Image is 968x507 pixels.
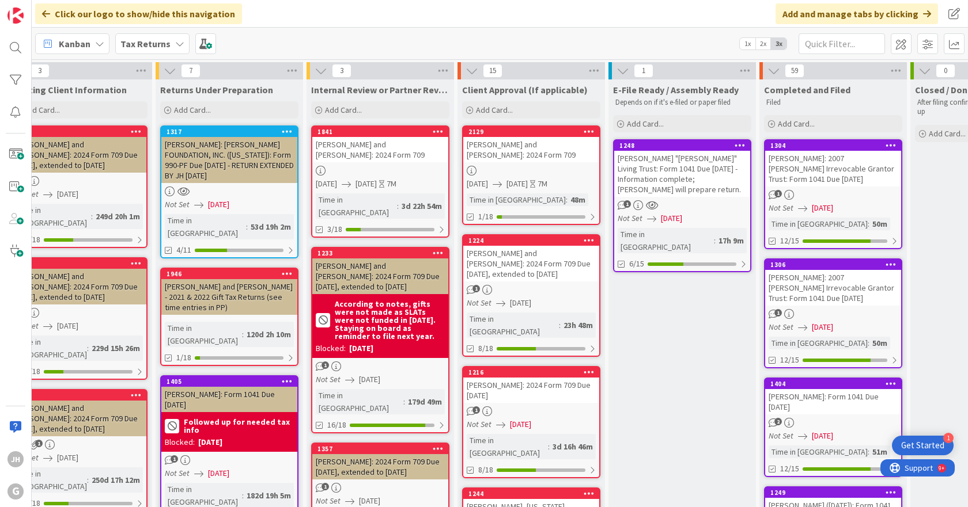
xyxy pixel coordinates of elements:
[766,98,900,107] p: Filed
[472,285,480,292] span: 1
[89,474,143,486] div: 250d 17h 12m
[332,64,351,78] span: 3
[397,200,399,212] span: :
[765,379,901,389] div: 1404
[405,395,445,408] div: 179d 49m
[317,249,448,257] div: 1233
[769,337,868,349] div: Time in [GEOGRAPHIC_DATA]
[312,248,448,294] div: 1233[PERSON_NAME] and [PERSON_NAME]: 2024 Form 709 Due [DATE], extended to [DATE]
[463,367,599,403] div: 1216[PERSON_NAME]: 2024 Form 709 Due [DATE]
[10,390,146,436] div: 1214[PERSON_NAME] and [PERSON_NAME]: 2024 Form 709 Due [DATE], extended to [DATE]
[627,119,664,129] span: Add Card...
[468,128,599,136] div: 2129
[14,336,87,361] div: Time in [GEOGRAPHIC_DATA]
[770,142,901,150] div: 1304
[312,137,448,162] div: [PERSON_NAME] and [PERSON_NAME]: 2024 Form 709
[623,200,631,208] span: 1
[929,128,966,139] span: Add Card...
[176,244,191,256] span: 4/11
[568,193,588,206] div: 48m
[892,436,954,455] div: Open Get Started checklist, remaining modules: 1
[312,248,448,258] div: 1233
[462,84,588,96] span: Client Approval (If applicable)
[87,474,89,486] span: :
[561,319,596,331] div: 23h 48m
[467,419,491,429] i: Not Set
[780,354,799,366] span: 12/15
[322,483,329,490] span: 1
[510,297,531,309] span: [DATE]
[614,140,750,151] div: 1248
[316,374,341,384] i: Not Set
[764,84,850,96] span: Completed and Filed
[869,218,890,230] div: 50m
[312,454,448,479] div: [PERSON_NAME]: 2024 Form 709 Due [DATE], extended to [DATE]
[483,64,502,78] span: 15
[765,389,901,414] div: [PERSON_NAME]: Form 1041 Due [DATE]
[10,127,146,137] div: 1223
[176,352,191,364] span: 1/18
[322,361,329,369] span: 1
[359,495,380,507] span: [DATE]
[476,105,513,115] span: Add Card...
[16,260,146,268] div: 1241
[780,235,799,247] span: 12/15
[165,199,190,209] i: Not Set
[181,64,201,78] span: 7
[478,342,493,354] span: 8/18
[399,200,445,212] div: 3d 22h 54m
[755,38,771,49] span: 2x
[716,234,747,247] div: 17h 9m
[619,142,750,150] div: 1248
[244,328,294,341] div: 120d 2h 10m
[165,214,246,239] div: Time in [GEOGRAPHIC_DATA]
[10,258,146,304] div: 1241[PERSON_NAME] and [PERSON_NAME]: 2024 Form 709 Due [DATE], extended to [DATE]
[91,210,93,223] span: :
[165,468,190,478] i: Not Set
[463,235,599,246] div: 1224
[160,84,273,96] span: Returns Under Preparation
[467,434,548,459] div: Time in [GEOGRAPHIC_DATA]
[774,418,782,425] span: 2
[14,467,87,493] div: Time in [GEOGRAPHIC_DATA]
[59,37,90,51] span: Kanban
[7,7,24,24] img: Visit kanbanzone.com
[765,260,901,270] div: 1306
[316,342,346,354] div: Blocked:
[161,376,297,387] div: 1405
[312,444,448,454] div: 1357
[242,489,244,502] span: :
[472,406,480,414] span: 1
[30,64,50,78] span: 3
[57,452,78,464] span: [DATE]
[161,387,297,412] div: [PERSON_NAME]: Form 1041 Due [DATE]
[208,467,229,479] span: [DATE]
[171,455,178,463] span: 1
[769,430,793,441] i: Not Set
[335,300,445,340] b: According to notes, gifts were not made as SLATs were not funded in [DATE]. Staying on board as r...
[566,193,568,206] span: :
[463,235,599,281] div: 1224[PERSON_NAME] and [PERSON_NAME]: 2024 Form 709 Due [DATE], extended to [DATE]
[765,379,901,414] div: 1404[PERSON_NAME]: Form 1041 Due [DATE]
[506,178,528,190] span: [DATE]
[618,213,642,223] i: Not Set
[661,212,682,224] span: [DATE]
[316,389,403,414] div: Time in [GEOGRAPHIC_DATA]
[167,270,297,278] div: 1946
[765,270,901,306] div: [PERSON_NAME]: 2007 [PERSON_NAME] Irrevocable Grantor Trust: Form 1041 Due [DATE]
[780,463,799,475] span: 12/15
[468,368,599,376] div: 1216
[246,220,248,233] span: :
[634,64,653,78] span: 1
[403,395,405,408] span: :
[10,137,146,173] div: [PERSON_NAME] and [PERSON_NAME]: 2024 Form 709 Due [DATE], extended to [DATE]
[771,38,786,49] span: 3x
[161,127,297,183] div: 1317[PERSON_NAME]: [PERSON_NAME] FOUNDATION, INC. ([US_STATE]): Form 990-PF Due [DATE] - RETURN E...
[387,178,396,190] div: 7M
[463,367,599,378] div: 1216
[23,105,60,115] span: Add Card...
[349,342,373,354] div: [DATE]
[778,119,815,129] span: Add Card...
[478,464,493,476] span: 8/18
[16,391,146,399] div: 1214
